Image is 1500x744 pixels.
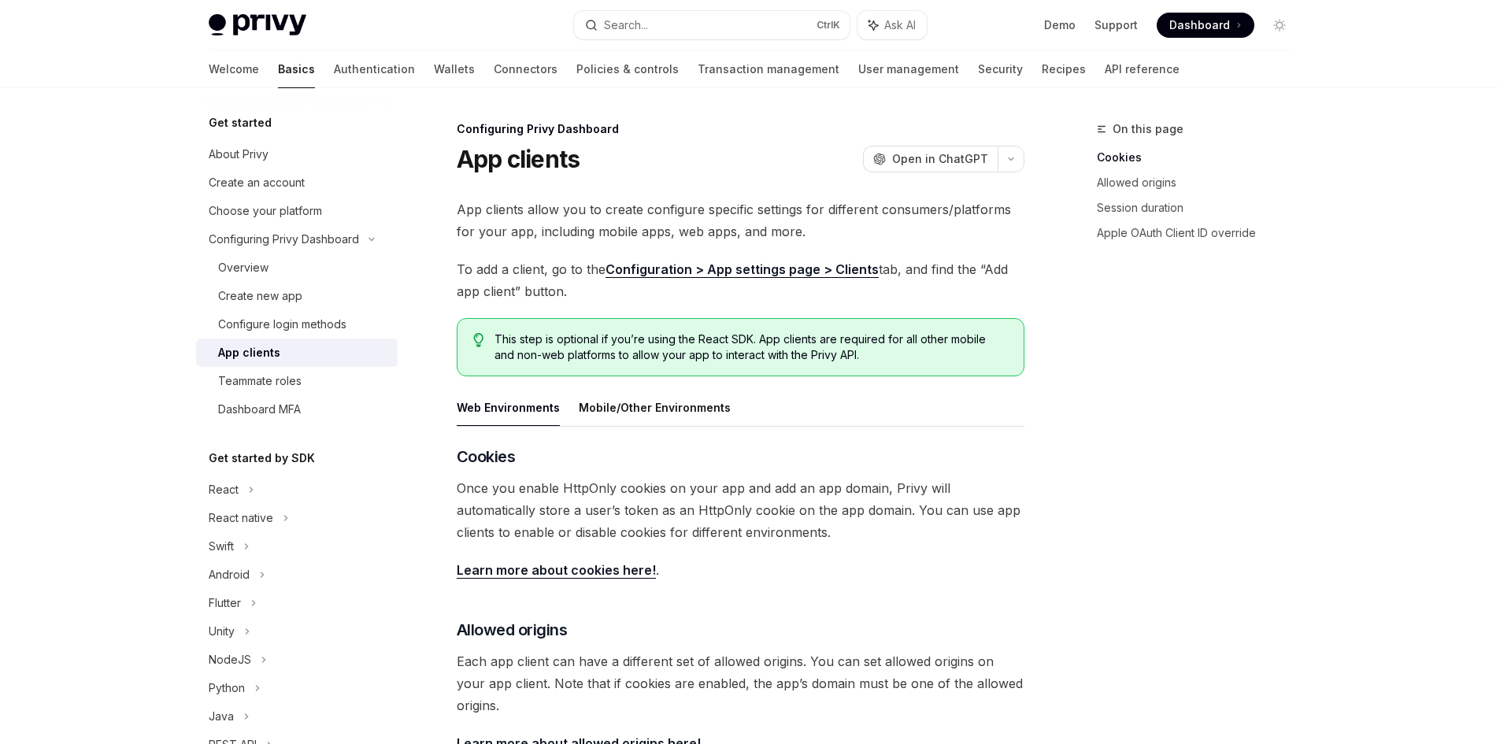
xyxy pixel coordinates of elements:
h5: Get started [209,113,272,132]
button: Web Environments [457,389,560,426]
div: React native [209,509,273,527]
a: Policies & controls [576,50,679,88]
a: Allowed origins [1097,170,1305,195]
div: Teammate roles [218,372,302,391]
div: Create new app [218,287,302,305]
a: Security [978,50,1023,88]
div: NodeJS [209,650,251,669]
a: Support [1094,17,1138,33]
a: Teammate roles [196,367,398,395]
a: User management [858,50,959,88]
span: This step is optional if you’re using the React SDK. App clients are required for all other mobil... [494,331,1007,363]
div: Java [209,707,234,726]
span: Each app client can have a different set of allowed origins. You can set allowed origins on your ... [457,650,1024,716]
a: About Privy [196,140,398,168]
a: Create new app [196,282,398,310]
a: Configuration > App settings page > Clients [606,261,879,278]
span: App clients allow you to create configure specific settings for different consumers/platforms for... [457,198,1024,242]
a: App clients [196,339,398,367]
a: Learn more about cookies here! [457,562,656,579]
button: Toggle dark mode [1267,13,1292,38]
span: Once you enable HttpOnly cookies on your app and add an app domain, Privy will automatically stor... [457,477,1024,543]
h5: Get started by SDK [209,449,315,468]
a: Transaction management [698,50,839,88]
a: Authentication [334,50,415,88]
a: Create an account [196,168,398,197]
div: Configure login methods [218,315,346,334]
a: Demo [1044,17,1076,33]
a: Cookies [1097,145,1305,170]
a: Dashboard MFA [196,395,398,424]
button: Mobile/Other Environments [579,389,731,426]
span: Dashboard [1169,17,1230,33]
div: Create an account [209,173,305,192]
a: Overview [196,254,398,282]
h1: App clients [457,145,580,173]
button: Ask AI [857,11,927,39]
span: Cookies [457,446,516,468]
a: API reference [1105,50,1180,88]
a: Dashboard [1157,13,1254,38]
span: Ask AI [884,17,916,33]
div: Android [209,565,250,584]
span: Open in ChatGPT [892,151,988,167]
div: About Privy [209,145,269,164]
div: Configuring Privy Dashboard [209,230,359,249]
span: Allowed origins [457,619,568,641]
div: App clients [218,343,280,362]
img: light logo [209,14,306,36]
a: Session duration [1097,195,1305,220]
svg: Tip [473,333,484,347]
a: Connectors [494,50,557,88]
div: Unity [209,622,235,641]
div: Dashboard MFA [218,400,301,419]
a: Wallets [434,50,475,88]
a: Apple OAuth Client ID override [1097,220,1305,246]
a: Choose your platform [196,197,398,225]
a: Configure login methods [196,310,398,339]
a: Welcome [209,50,259,88]
a: Recipes [1042,50,1086,88]
div: Swift [209,537,234,556]
span: On this page [1113,120,1183,139]
div: Python [209,679,245,698]
button: Open in ChatGPT [863,146,998,172]
div: React [209,480,239,499]
a: Basics [278,50,315,88]
span: To add a client, go to the tab, and find the “Add app client” button. [457,258,1024,302]
div: Flutter [209,594,241,613]
div: Search... [604,16,648,35]
div: Configuring Privy Dashboard [457,121,1024,137]
span: . [457,559,1024,581]
button: Search...CtrlK [574,11,850,39]
div: Overview [218,258,269,277]
div: Choose your platform [209,202,322,220]
span: Ctrl K [817,19,840,31]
